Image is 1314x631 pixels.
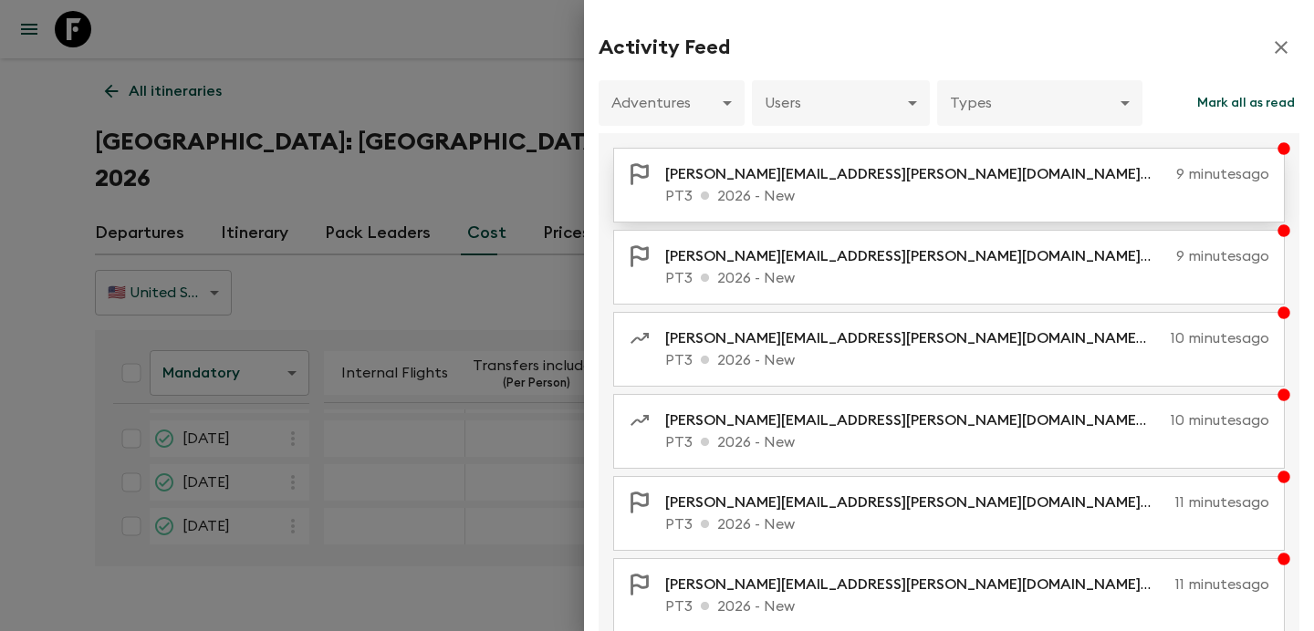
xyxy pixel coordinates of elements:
div: Adventures [599,78,745,129]
p: 9 minutes ago [1176,163,1269,185]
span: [PERSON_NAME][EMAIL_ADDRESS][PERSON_NAME][DOMAIN_NAME] [665,167,1151,181]
span: [PERSON_NAME][EMAIL_ADDRESS][PERSON_NAME][DOMAIN_NAME] [665,413,1146,428]
div: Types [937,78,1142,129]
p: 11 minutes ago [1175,574,1269,595]
div: Users [752,78,930,129]
h2: Activity Feed [599,36,730,59]
p: 10 minutes ago [1171,409,1269,431]
span: [PERSON_NAME][EMAIL_ADDRESS][PERSON_NAME][DOMAIN_NAME] [665,331,1146,346]
p: updated activity [665,574,1168,595]
p: updated transfer [665,327,1163,349]
p: PT3 2026 - New [665,595,1269,617]
p: PT3 2026 - New [665,267,1269,289]
p: PT3 2026 - New [665,349,1269,371]
span: [PERSON_NAME][EMAIL_ADDRESS][PERSON_NAME][DOMAIN_NAME] [665,577,1151,592]
p: 9 minutes ago [1176,245,1269,267]
span: [PERSON_NAME][EMAIL_ADDRESS][PERSON_NAME][DOMAIN_NAME] [665,249,1151,264]
span: [PERSON_NAME][EMAIL_ADDRESS][PERSON_NAME][DOMAIN_NAME] [665,495,1151,510]
p: updated activity [665,245,1169,267]
button: Mark all as read [1193,80,1299,126]
p: PT3 2026 - New [665,185,1269,207]
p: PT3 2026 - New [665,513,1269,535]
p: 10 minutes ago [1171,327,1269,349]
p: PT3 2026 - New [665,431,1269,453]
p: updated activity [665,163,1169,185]
p: updated activity [665,491,1168,513]
p: 11 minutes ago [1175,491,1269,513]
p: updated transfer [665,409,1163,431]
